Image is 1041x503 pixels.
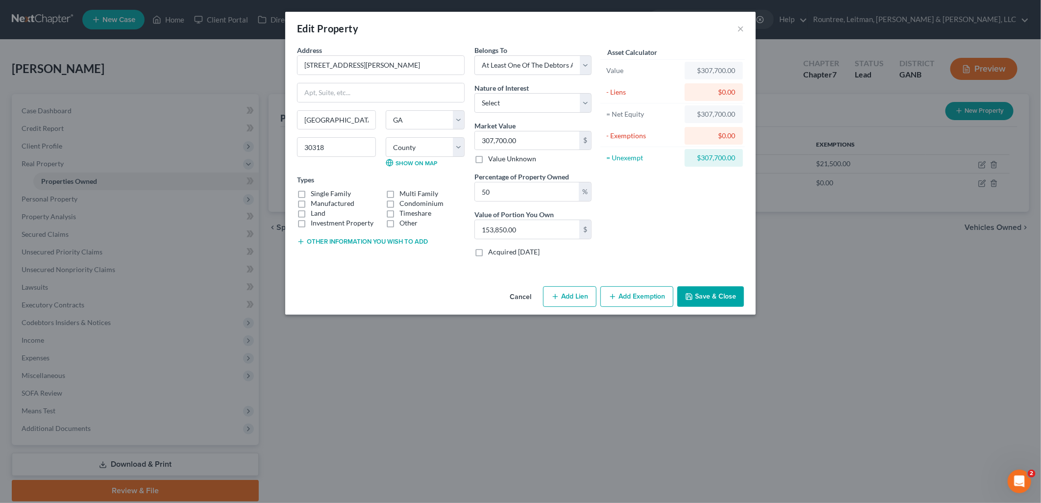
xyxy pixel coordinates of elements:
[606,109,680,119] div: = Net Equity
[606,87,680,97] div: - Liens
[311,208,325,218] label: Land
[297,175,314,185] label: Types
[606,131,680,141] div: - Exemptions
[693,87,735,97] div: $0.00
[474,83,529,93] label: Nature of Interest
[399,199,444,208] label: Condominium
[311,199,354,208] label: Manufactured
[297,56,464,75] input: Enter address...
[502,287,539,307] button: Cancel
[606,66,680,75] div: Value
[677,286,744,307] button: Save & Close
[737,23,744,34] button: ×
[488,247,540,257] label: Acquired [DATE]
[474,172,569,182] label: Percentage of Property Owned
[1028,470,1036,478] span: 2
[488,154,536,164] label: Value Unknown
[297,46,322,54] span: Address
[297,137,376,157] input: Enter zip...
[606,153,680,163] div: = Unexempt
[579,131,591,150] div: $
[475,182,579,201] input: 0.00
[399,218,418,228] label: Other
[693,131,735,141] div: $0.00
[543,286,596,307] button: Add Lien
[474,121,516,131] label: Market Value
[297,83,464,102] input: Apt, Suite, etc...
[579,182,591,201] div: %
[297,111,375,129] input: Enter city...
[474,46,507,54] span: Belongs To
[475,220,579,239] input: 0.00
[311,218,373,228] label: Investment Property
[311,189,351,199] label: Single Family
[297,22,358,35] div: Edit Property
[386,159,437,167] a: Show on Map
[297,238,428,246] button: Other information you wish to add
[693,153,735,163] div: $307,700.00
[579,220,591,239] div: $
[399,189,438,199] label: Multi Family
[474,209,554,220] label: Value of Portion You Own
[693,109,735,119] div: $307,700.00
[607,47,657,57] label: Asset Calculator
[399,208,431,218] label: Timeshare
[1008,470,1031,493] iframe: Intercom live chat
[693,66,735,75] div: $307,700.00
[475,131,579,150] input: 0.00
[600,286,673,307] button: Add Exemption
